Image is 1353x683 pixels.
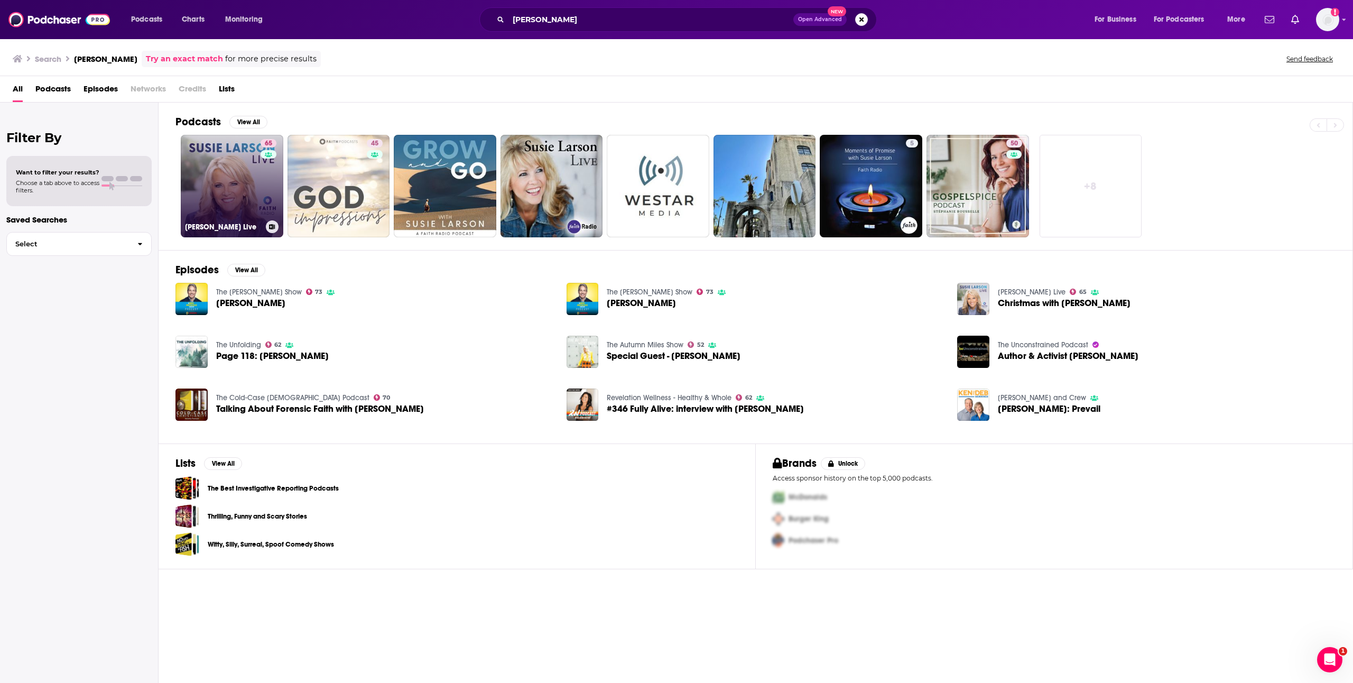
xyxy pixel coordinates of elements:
[131,12,162,27] span: Podcasts
[218,11,276,28] button: open menu
[216,299,285,308] a: Susie Larson
[828,6,847,16] span: New
[607,352,740,361] span: Special Guest - [PERSON_NAME]
[1316,8,1339,31] span: Logged in as EllaRoseMurphy
[998,404,1100,413] a: Susie Larson: Prevail
[1040,135,1142,237] a: +8
[175,389,208,421] img: Talking About Forensic Faith with Susie Larson
[820,135,922,237] a: 5
[1011,139,1018,149] span: 50
[175,115,267,128] a: PodcastsView All
[175,504,199,528] span: Thrilling, Funny and Scary Stories
[261,139,276,147] a: 65
[926,135,1029,237] a: 50
[7,241,129,247] span: Select
[910,139,914,149] span: 5
[16,169,99,176] span: Want to filter your results?
[567,283,599,315] img: Susie Larson
[957,283,989,315] img: Christmas with Susie Larson
[998,299,1130,308] span: Christmas with [PERSON_NAME]
[229,116,267,128] button: View All
[204,457,242,470] button: View All
[175,457,242,470] a: ListsView All
[84,80,118,102] a: Episodes
[1087,11,1150,28] button: open menu
[225,53,317,65] span: for more precise results
[768,530,789,551] img: Third Pro Logo
[185,223,262,232] h3: [PERSON_NAME] Live
[998,288,1065,297] a: Susie Larson Live
[773,457,817,470] h2: Brands
[607,340,683,349] a: The Autumn Miles Show
[998,393,1086,402] a: Karl and Crew
[998,340,1088,349] a: The Unconstrained Podcast
[315,290,322,294] span: 73
[489,7,887,32] div: Search podcasts, credits, & more...
[227,264,265,276] button: View All
[793,13,847,26] button: Open AdvancedNew
[607,299,676,308] a: Susie Larson
[1316,8,1339,31] button: Show profile menu
[16,179,99,194] span: Choose a tab above to access filters.
[6,232,152,256] button: Select
[146,53,223,65] a: Try an exact match
[265,341,282,348] a: 62
[1154,12,1204,27] span: For Podcasters
[567,336,599,368] a: Special Guest - Susie Larson
[35,80,71,102] a: Podcasts
[1079,290,1087,294] span: 65
[374,394,391,401] a: 70
[1227,12,1245,27] span: More
[216,288,302,297] a: The Eric Metaxas Show
[175,283,208,315] img: Susie Larson
[1287,11,1303,29] a: Show notifications dropdown
[175,532,199,556] a: Witty, Silly, Surreal, Spoof Comedy Shows
[6,130,152,145] h2: Filter By
[216,404,424,413] span: Talking About Forensic Faith with [PERSON_NAME]
[607,288,692,297] a: The Eric Metaxas Show
[798,17,842,22] span: Open Advanced
[219,80,235,102] a: Lists
[607,393,731,402] a: Revelation Wellness - Healthy & Whole
[998,352,1138,361] span: Author & Activist [PERSON_NAME]
[74,54,137,64] h3: [PERSON_NAME]
[1283,54,1336,63] button: Send feedback
[35,54,61,64] h3: Search
[8,10,110,30] img: Podchaser - Follow, Share and Rate Podcasts
[274,343,281,347] span: 62
[13,80,23,102] span: All
[1006,139,1022,147] a: 50
[789,514,829,523] span: Burger King
[182,12,205,27] span: Charts
[208,511,307,522] a: Thrilling, Funny and Scary Stories
[216,352,329,361] span: Page 118: [PERSON_NAME]
[768,508,789,530] img: Second Pro Logo
[216,393,369,402] a: The Cold-Case Christianity Podcast
[1317,647,1342,672] iframe: Intercom live chat
[1220,11,1258,28] button: open menu
[288,135,390,237] a: 45
[175,263,265,276] a: EpisodesView All
[957,389,989,421] img: Susie Larson: Prevail
[1316,8,1339,31] img: User Profile
[789,493,827,502] span: McDonalds
[607,404,804,413] span: #346 Fully Alive: interview with [PERSON_NAME]
[175,457,196,470] h2: Lists
[998,352,1138,361] a: Author & Activist Susie Larson
[216,340,261,349] a: The Unfolding
[697,343,704,347] span: 52
[175,336,208,368] a: Page 118: Susie Larson
[768,486,789,508] img: First Pro Logo
[175,476,199,500] a: The Best Investigative Reporting Podcasts
[508,11,793,28] input: Search podcasts, credits, & more...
